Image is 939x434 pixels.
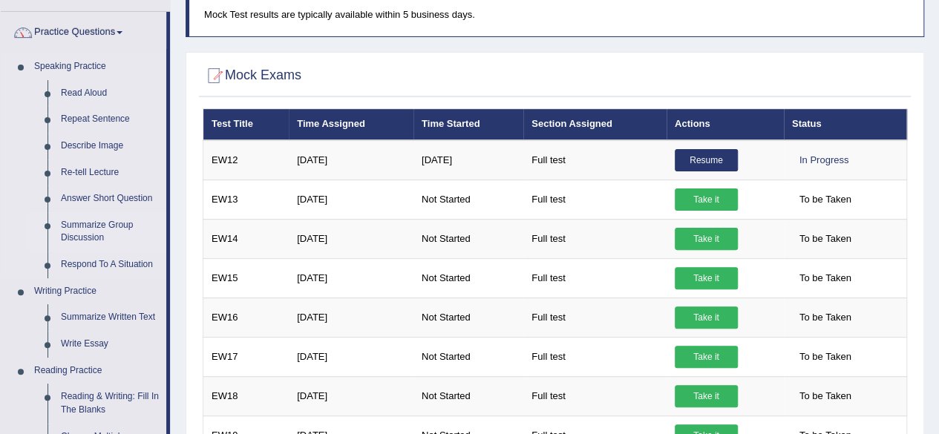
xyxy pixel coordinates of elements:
[792,346,859,368] span: To be Taken
[203,180,289,219] td: EW13
[523,337,667,376] td: Full test
[203,140,289,180] td: EW12
[784,109,907,140] th: Status
[675,228,738,250] a: Take it
[203,109,289,140] th: Test Title
[289,219,413,258] td: [DATE]
[523,258,667,297] td: Full test
[54,384,166,423] a: Reading & Writing: Fill In The Blanks
[792,149,856,171] div: In Progress
[413,219,523,258] td: Not Started
[523,297,667,337] td: Full test
[413,297,523,337] td: Not Started
[523,219,667,258] td: Full test
[289,258,413,297] td: [DATE]
[675,385,738,407] a: Take it
[289,376,413,415] td: [DATE]
[203,65,301,87] h2: Mock Exams
[289,140,413,180] td: [DATE]
[27,53,166,80] a: Speaking Practice
[1,12,166,49] a: Practice Questions
[203,337,289,376] td: EW17
[54,160,166,186] a: Re-tell Lecture
[289,109,413,140] th: Time Assigned
[289,297,413,337] td: [DATE]
[289,180,413,219] td: [DATE]
[203,258,289,297] td: EW15
[667,109,784,140] th: Actions
[289,337,413,376] td: [DATE]
[54,185,166,212] a: Answer Short Question
[792,267,859,289] span: To be Taken
[54,133,166,160] a: Describe Image
[27,358,166,384] a: Reading Practice
[413,258,523,297] td: Not Started
[675,346,738,368] a: Take it
[413,337,523,376] td: Not Started
[203,376,289,415] td: EW18
[27,278,166,305] a: Writing Practice
[203,219,289,258] td: EW14
[413,180,523,219] td: Not Started
[413,376,523,415] td: Not Started
[523,180,667,219] td: Full test
[54,331,166,358] a: Write Essay
[523,140,667,180] td: Full test
[675,149,738,171] a: Resume
[792,228,859,250] span: To be Taken
[675,306,738,329] a: Take it
[675,267,738,289] a: Take it
[54,212,166,251] a: Summarize Group Discussion
[54,304,166,331] a: Summarize Written Text
[54,106,166,133] a: Repeat Sentence
[792,385,859,407] span: To be Taken
[792,188,859,211] span: To be Taken
[413,140,523,180] td: [DATE]
[54,80,166,107] a: Read Aloud
[523,109,667,140] th: Section Assigned
[675,188,738,211] a: Take it
[54,251,166,278] a: Respond To A Situation
[203,297,289,337] td: EW16
[523,376,667,415] td: Full test
[792,306,859,329] span: To be Taken
[413,109,523,140] th: Time Started
[204,7,909,22] p: Mock Test results are typically available within 5 business days.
